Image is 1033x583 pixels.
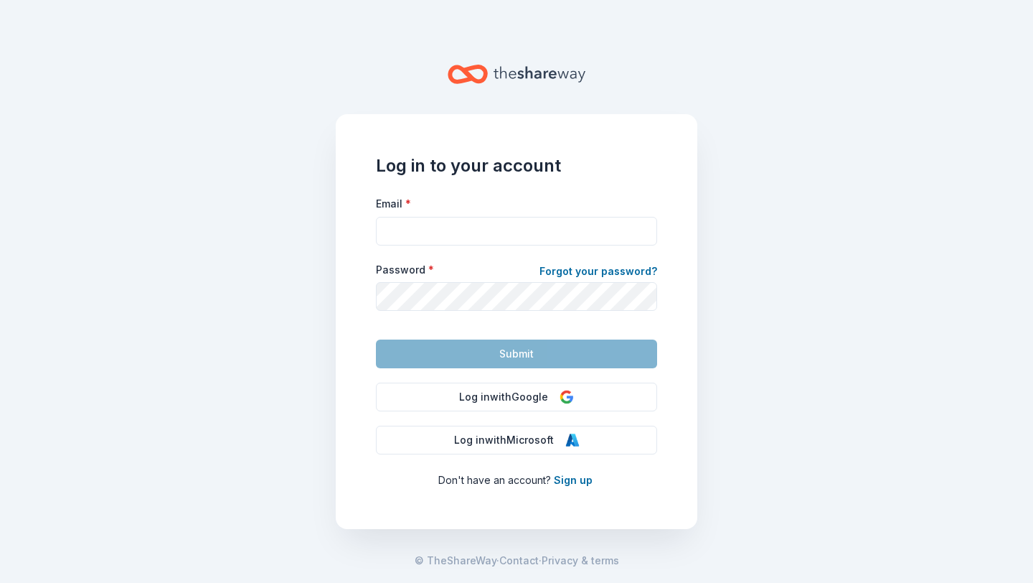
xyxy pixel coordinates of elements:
img: Google Logo [560,390,574,404]
button: Log inwithGoogle [376,383,657,411]
a: Contact [499,552,539,569]
button: Log inwithMicrosoft [376,426,657,454]
img: Microsoft Logo [565,433,580,447]
a: Sign up [554,474,593,486]
span: Don ' t have an account? [438,474,551,486]
a: Privacy & terms [542,552,619,569]
a: Home [448,57,585,91]
h1: Log in to your account [376,154,657,177]
span: · · [415,552,619,569]
label: Email [376,197,411,211]
span: © TheShareWay [415,554,496,566]
a: Forgot your password? [539,263,657,283]
label: Password [376,263,434,277]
